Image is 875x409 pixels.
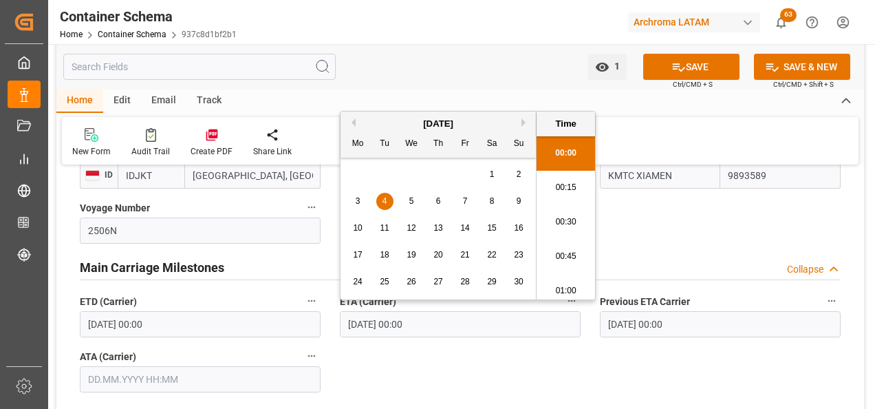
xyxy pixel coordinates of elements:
div: Fr [457,136,474,153]
div: Choose Sunday, November 16th, 2025 [510,220,528,237]
li: 00:00 [537,136,595,171]
span: 24 [353,277,362,286]
div: Choose Wednesday, November 26th, 2025 [403,273,420,291]
button: Voyage Number [303,198,321,216]
input: Enter IMO [720,162,841,189]
div: Choose Tuesday, November 25th, 2025 [376,273,393,291]
span: Ctrl/CMD + Shift + S [773,79,834,90]
div: Choose Sunday, November 23rd, 2025 [510,247,528,264]
span: 13 [433,223,442,233]
div: Choose Sunday, November 2nd, 2025 [510,166,528,183]
span: 21 [460,250,469,260]
input: DD.MM.YYYY HH:MM [80,311,321,337]
div: Edit [103,90,141,113]
span: 18 [380,250,389,260]
div: Choose Saturday, November 1st, 2025 [484,166,501,183]
div: Tu [376,136,393,153]
span: 16 [514,223,523,233]
li: 00:45 [537,240,595,274]
input: Enter Port Name [185,162,321,189]
button: SAVE [643,54,739,80]
div: Choose Monday, November 24th, 2025 [349,273,367,291]
span: Voyage Number [80,201,150,216]
div: Collapse [787,262,823,277]
div: Choose Tuesday, November 11th, 2025 [376,220,393,237]
div: Sa [484,136,501,153]
button: Previous ETA Carrier [823,292,841,310]
span: 3 [356,196,360,206]
button: Previous Month [347,118,356,127]
span: 29 [487,277,496,286]
span: 20 [433,250,442,260]
div: Choose Sunday, November 30th, 2025 [510,273,528,291]
span: 4 [382,196,387,206]
button: SAVE & NEW [754,54,850,80]
div: Email [141,90,186,113]
div: Container Schema [60,6,237,27]
span: Previous ETA Carrier [600,295,690,309]
a: Container Schema [98,30,166,39]
div: We [403,136,420,153]
span: 10 [353,223,362,233]
div: Choose Thursday, November 6th, 2025 [430,193,447,210]
span: 28 [460,277,469,286]
div: Choose Tuesday, November 18th, 2025 [376,247,393,264]
span: 8 [490,196,495,206]
div: Mo [349,136,367,153]
button: ATA (Carrier) [303,347,321,365]
div: Time [540,117,592,131]
span: 12 [407,223,415,233]
div: Choose Wednesday, November 5th, 2025 [403,193,420,210]
div: Th [430,136,447,153]
div: month 2025-11 [345,161,532,295]
li: 01:00 [537,274,595,308]
input: Enter Vessel Name [600,162,720,189]
button: Next Month [521,118,530,127]
span: 14 [460,223,469,233]
div: Choose Saturday, November 15th, 2025 [484,220,501,237]
div: Choose Thursday, November 13th, 2025 [430,220,447,237]
div: Choose Friday, November 14th, 2025 [457,220,474,237]
span: 9 [517,196,521,206]
span: 11 [380,223,389,233]
button: ETD (Carrier) [303,292,321,310]
span: 6 [436,196,441,206]
div: [DATE] [341,117,536,131]
div: Choose Sunday, November 9th, 2025 [510,193,528,210]
button: open menu [588,54,627,80]
div: Share Link [253,145,292,158]
span: 27 [433,277,442,286]
div: Choose Wednesday, November 12th, 2025 [403,220,420,237]
span: 1 [609,61,620,72]
div: Choose Monday, November 3rd, 2025 [349,193,367,210]
div: Choose Saturday, November 22nd, 2025 [484,247,501,264]
div: Choose Friday, November 28th, 2025 [457,273,474,291]
div: Choose Thursday, November 27th, 2025 [430,273,447,291]
div: Track [186,90,232,113]
div: Choose Saturday, November 8th, 2025 [484,193,501,210]
span: Ctrl/CMD + S [673,79,713,90]
div: Choose Monday, November 10th, 2025 [349,220,367,237]
div: Choose Thursday, November 20th, 2025 [430,247,447,264]
span: 25 [380,277,389,286]
span: 2 [517,169,521,179]
span: 22 [487,250,496,260]
div: Su [510,136,528,153]
h2: Main Carriage Milestones [80,258,224,277]
input: DD.MM.YYYY HH:MM [340,311,581,337]
span: 7 [463,196,468,206]
span: 17 [353,250,362,260]
button: Help Center [797,7,828,38]
span: ETD (Carrier) [80,295,137,309]
li: 00:30 [537,205,595,240]
img: country [85,170,100,181]
span: ID [100,170,113,180]
span: 1 [490,169,495,179]
div: Choose Tuesday, November 4th, 2025 [376,193,393,210]
div: New Form [72,145,111,158]
span: 15 [487,223,496,233]
span: 19 [407,250,415,260]
input: DD.MM.YYYY HH:MM [600,311,841,337]
button: show 63 new notifications [766,7,797,38]
div: Archroma LATAM [628,12,760,32]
